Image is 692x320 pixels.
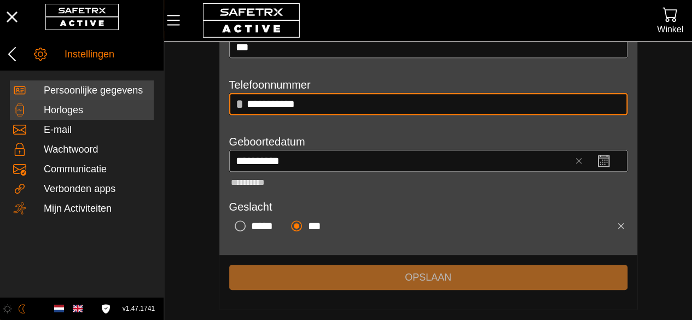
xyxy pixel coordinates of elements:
span: v1.47.1741 [123,303,155,315]
img: nl.svg [54,304,64,313]
button: v1.47.1741 [116,300,161,318]
div: Man [286,215,329,237]
button: English [68,299,87,318]
span: Opslaan [238,269,619,286]
img: en.svg [73,304,83,313]
div: Persoonlijke gegevens [44,85,150,97]
label: Geboortedatum [229,136,305,148]
div: Horloges [44,104,150,117]
label: Telefoonnummer [229,79,311,91]
div: Vrouw [229,215,282,237]
div: Winkel [657,22,683,37]
div: Verbonden apps [44,183,150,195]
div: Instellingen [65,49,160,61]
img: ModeDark.svg [18,304,27,313]
label: Geslacht [229,201,272,213]
button: Dutch [50,299,68,318]
div: Wachtwoord [44,144,150,156]
button: Opslaan [229,265,627,290]
button: Menu [164,9,191,32]
div: E-mail [44,124,150,136]
img: ModeLight.svg [3,304,12,313]
img: Activities.svg [13,202,26,215]
div: Communicatie [44,164,150,176]
div: Mijn Activiteiten [44,203,150,215]
img: Devices.svg [13,103,26,117]
a: Licentieovereenkomst [98,304,113,313]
